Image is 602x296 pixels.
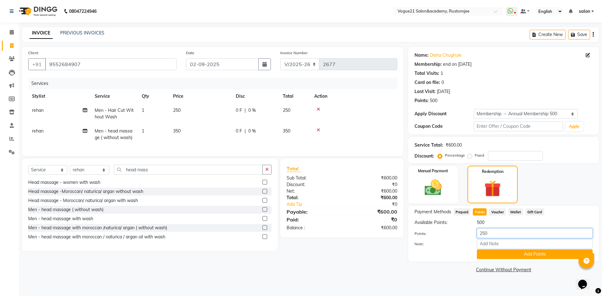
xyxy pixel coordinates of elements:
label: Date [186,50,194,56]
div: Balance : [282,225,342,231]
input: Add Note [477,239,593,249]
div: end on [DATE] [443,61,472,68]
span: Prepaid [454,208,471,216]
div: Payable: [282,208,342,216]
div: ₹600.00 [342,208,402,216]
div: Head massage -Moroccan/ naturica/ argan without wash [28,188,143,195]
div: 1 [441,70,443,77]
span: 1 [142,107,144,113]
iframe: chat widget [576,271,596,290]
span: Wallet [508,208,523,216]
b: 08047224946 [69,3,97,20]
th: Service [91,89,138,103]
th: Disc [232,89,279,103]
div: Sub Total: [282,175,342,181]
div: ₹600.00 [342,225,402,231]
input: Search or Scan [114,165,263,174]
div: Men - head massage with moroccan /naturica/ argan ( without wash) [28,225,167,231]
a: Continue Without Payment [409,267,598,273]
div: ₹0 [342,216,402,223]
button: +91 [28,58,46,70]
label: Note: [410,241,472,247]
th: Qty [138,89,169,103]
span: 0 F [236,128,242,134]
th: Price [169,89,232,103]
span: 250 [283,107,290,113]
div: Points: [415,97,429,104]
div: Paid: [282,216,342,223]
div: Coupon Code [415,123,474,130]
label: Redemption [482,169,504,174]
div: ₹600.00 [342,195,402,201]
div: Men - head massage with wash [28,216,93,222]
span: 0 % [248,107,256,114]
img: _gift.svg [479,178,506,199]
span: 250 [173,107,181,113]
div: Name: [415,52,429,59]
span: 0 F [236,107,242,114]
button: Save [568,30,590,39]
label: Invoice Number [280,50,308,56]
button: Add Points [477,249,593,259]
div: 0 [441,79,444,86]
div: ₹600.00 [342,188,402,195]
span: 0 % [248,128,256,134]
div: 500 [430,97,437,104]
div: Total Visits: [415,70,439,77]
span: salon [579,8,590,15]
span: Gift Card [525,208,544,216]
div: Available Points: [410,219,472,226]
span: rehan [32,107,44,113]
span: 1 [142,128,144,134]
div: ₹600.00 [446,142,462,148]
div: Discount: [282,181,342,188]
label: Manual Payment [418,168,448,174]
span: | [245,107,246,114]
a: PREVIOUS INVOICES [60,30,104,36]
div: Service Total: [415,142,443,148]
span: | [245,128,246,134]
img: _cash.svg [419,178,447,198]
span: Total [287,165,301,172]
span: Men - Hair Cut Without Wash [95,107,134,120]
button: Apply [565,122,583,131]
div: Apply Discount [415,111,474,117]
th: Stylist [28,89,91,103]
span: Payment Methods [415,209,451,215]
a: Disha Chughule [430,52,462,59]
div: [DATE] [437,88,450,95]
div: 500 [472,219,597,226]
span: Points [473,208,487,216]
span: 350 [173,128,181,134]
div: ₹0 [352,201,402,208]
button: Create New [530,30,566,39]
div: Net: [282,188,342,195]
th: Total [279,89,310,103]
span: rehan [32,128,44,134]
label: Points: [410,231,472,236]
span: 350 [283,128,290,134]
div: Last Visit: [415,88,436,95]
a: INVOICE [29,28,53,39]
div: ₹600.00 [342,175,402,181]
div: Head massage - women with wash [28,179,100,186]
th: Action [310,89,397,103]
input: Enter Offer / Coupon Code [474,122,563,131]
div: Total: [282,195,342,201]
img: logo [16,3,59,20]
span: Voucher [489,208,506,216]
div: Head massage - Moroccan/ naturica/ argan with wash [28,197,138,204]
label: Client [28,50,38,56]
div: Men - head massage ( without wash) [28,206,103,213]
div: Discount: [415,153,434,159]
div: Men - head massage with moroccan / naturica / argan oil with wash [28,234,165,240]
div: Services [29,78,402,89]
label: Fixed [475,153,484,158]
span: Men - head massage ( without wash) [95,128,132,140]
label: Percentage [445,153,465,158]
a: Add Tip [282,201,352,208]
div: Card on file: [415,79,440,86]
div: ₹0 [342,181,402,188]
input: Search by Name/Mobile/Email/Code [45,58,177,70]
div: Membership: [415,61,442,68]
